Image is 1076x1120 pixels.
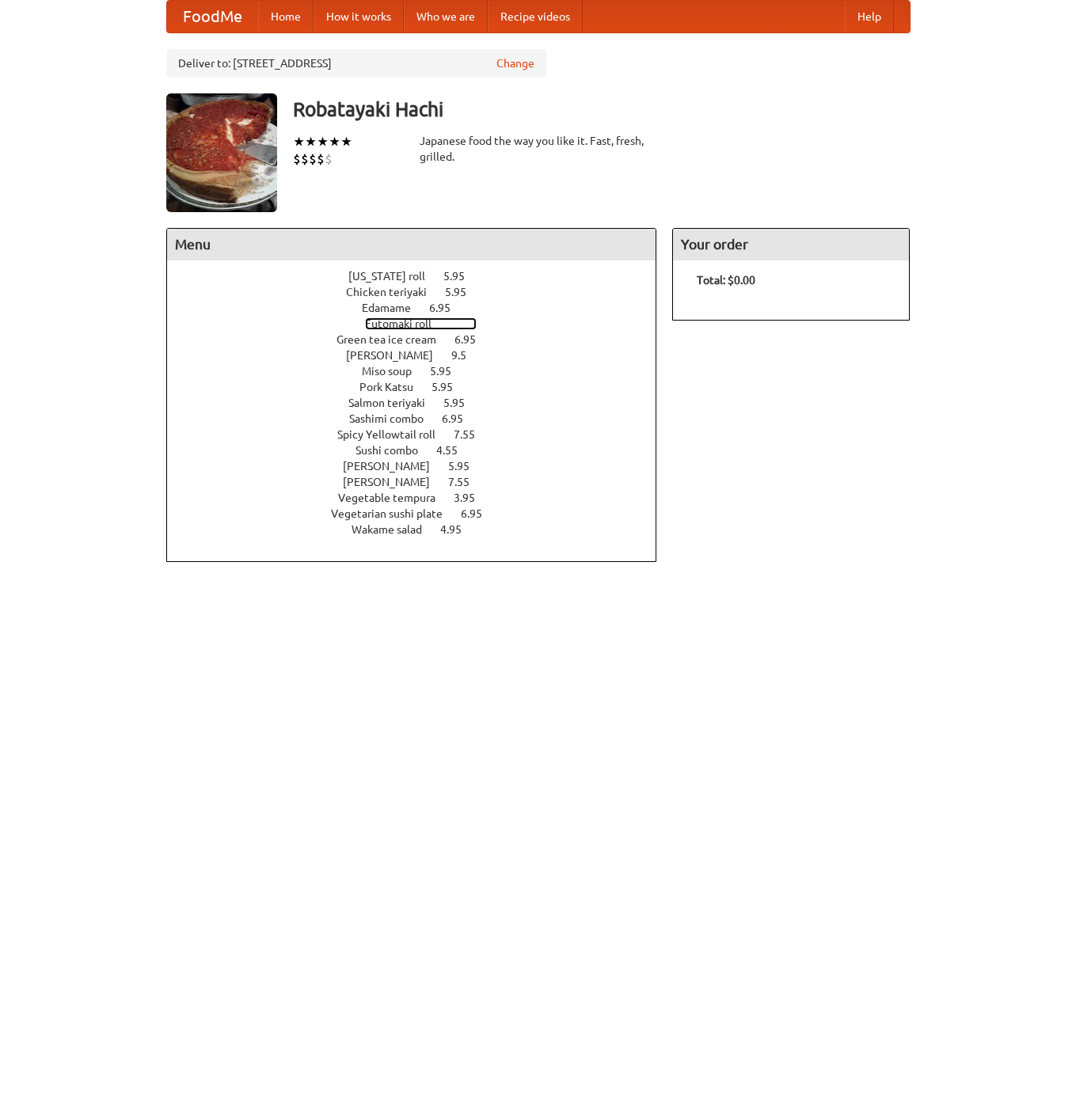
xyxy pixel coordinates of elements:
span: Vegetarian sushi plate [331,507,458,520]
span: [PERSON_NAME] [343,476,446,488]
span: 5.95 [445,286,482,298]
a: Who we are [404,1,488,32]
a: Home [258,1,314,32]
a: Edamame 6.95 [362,302,480,314]
li: ★ [340,133,352,150]
li: $ [317,150,325,168]
span: Vegetable tempura [338,492,451,504]
span: [PERSON_NAME] [343,460,446,473]
a: Green tea ice cream 6.95 [336,333,505,346]
div: Japanese food the way you like it. Fast, fresh, grilled. [420,133,657,165]
a: Sushi combo 4.55 [355,444,487,457]
a: Futomaki roll [365,317,477,330]
li: $ [309,150,317,168]
span: 5.95 [443,270,481,283]
span: 5.95 [430,365,467,378]
li: $ [293,150,301,168]
span: Green tea ice cream [336,333,452,346]
div: Deliver to: [STREET_ADDRESS] [166,49,546,78]
h4: Your order [673,229,909,260]
a: Pork Katsu 5.95 [359,381,482,393]
a: Miso soup 5.95 [362,365,481,378]
a: Vegetable tempura 3.95 [338,492,504,504]
span: [US_STATE] roll [348,270,441,283]
a: [US_STATE] roll 5.95 [348,270,494,283]
span: 6.95 [461,507,498,520]
span: 6.95 [429,302,466,314]
li: $ [325,150,333,168]
span: Salmon teriyaki [348,397,441,409]
a: Recipe videos [488,1,583,32]
span: Wakame salad [352,523,438,536]
span: 3.95 [454,492,491,504]
a: [PERSON_NAME] 9.5 [346,349,496,362]
li: ★ [317,133,329,150]
a: [PERSON_NAME] 7.55 [343,476,499,488]
span: Spicy Yellowtail roll [337,428,451,441]
span: Futomaki roll [365,317,447,330]
span: 5.95 [448,460,485,473]
span: Pork Katsu [359,381,429,393]
li: ★ [329,133,340,150]
li: $ [301,150,309,168]
img: angular.jpg [166,93,277,212]
a: Vegetarian sushi plate 6.95 [331,507,511,520]
a: [PERSON_NAME] 5.95 [343,460,499,473]
a: FoodMe [167,1,258,32]
span: [PERSON_NAME] [346,349,449,362]
a: Wakame salad 4.95 [352,523,491,536]
span: 4.55 [436,444,473,457]
a: Help [845,1,894,32]
span: Sushi combo [355,444,434,457]
a: Spicy Yellowtail roll 7.55 [337,428,504,441]
span: Sashimi combo [349,412,439,425]
span: 6.95 [442,412,479,425]
span: 7.55 [448,476,485,488]
li: ★ [305,133,317,150]
h4: Menu [167,229,656,260]
h3: Robatayaki Hachi [293,93,911,125]
li: ★ [293,133,305,150]
a: Sashimi combo 6.95 [349,412,492,425]
a: Chicken teriyaki 5.95 [346,286,496,298]
span: 9.5 [451,349,482,362]
a: How it works [314,1,404,32]
a: Change [496,55,534,71]
b: Total: $0.00 [697,274,755,287]
span: Miso soup [362,365,428,378]
a: Salmon teriyaki 5.95 [348,397,494,409]
span: Chicken teriyaki [346,286,443,298]
span: 4.95 [440,523,477,536]
span: Edamame [362,302,427,314]
span: 6.95 [454,333,492,346]
span: 5.95 [443,397,481,409]
span: 7.55 [454,428,491,441]
span: 5.95 [432,381,469,393]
